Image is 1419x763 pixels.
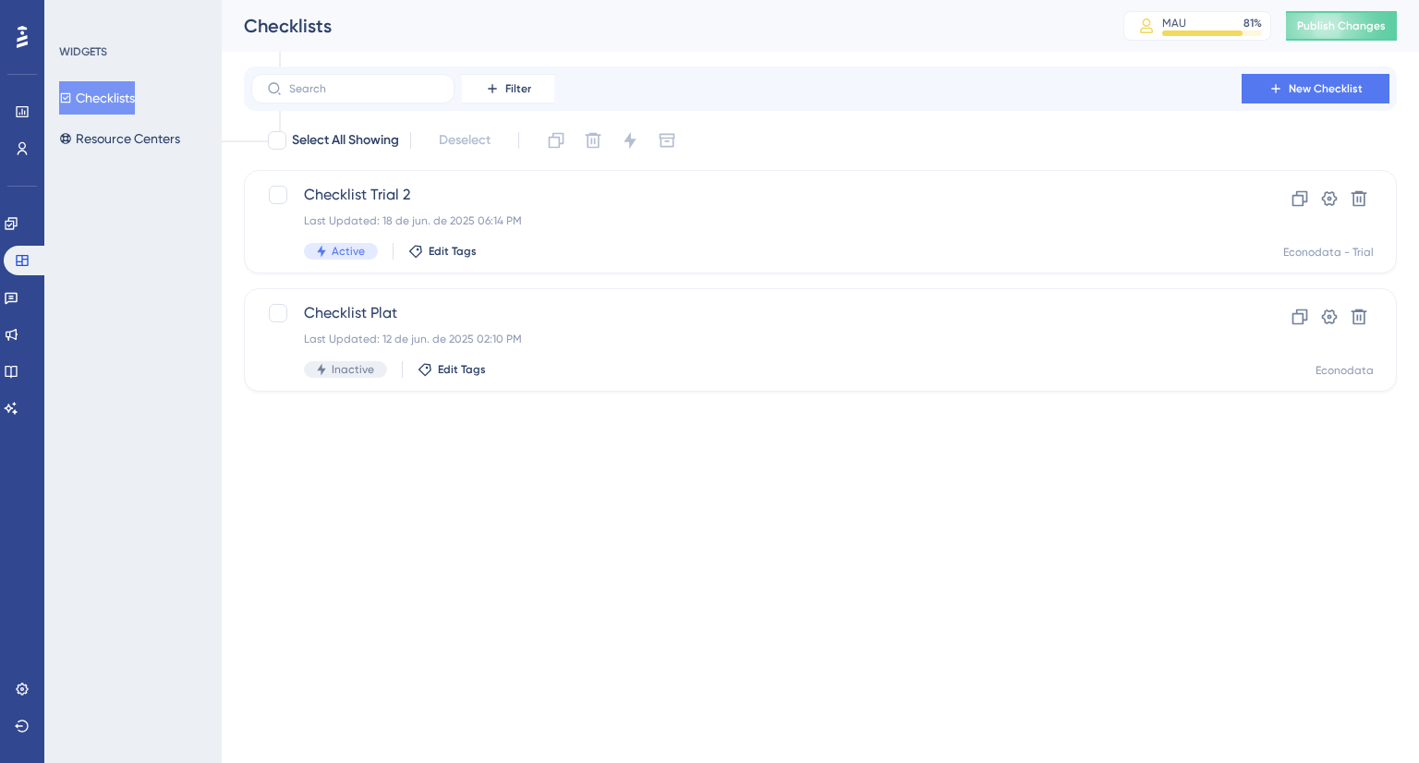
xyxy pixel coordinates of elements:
[289,82,439,95] input: Search
[59,122,180,155] button: Resource Centers
[1289,81,1363,96] span: New Checklist
[1242,74,1389,103] button: New Checklist
[438,362,486,377] span: Edit Tags
[429,244,477,259] span: Edit Tags
[304,332,1189,346] div: Last Updated: 12 de jun. de 2025 02:10 PM
[408,244,477,259] button: Edit Tags
[59,81,135,115] button: Checklists
[422,124,507,157] button: Deselect
[59,44,107,59] div: WIDGETS
[332,362,374,377] span: Inactive
[1243,16,1262,30] div: 81 %
[292,129,399,151] span: Select All Showing
[439,129,491,151] span: Deselect
[1286,11,1397,41] button: Publish Changes
[332,244,365,259] span: Active
[462,74,554,103] button: Filter
[1316,363,1374,378] div: Econodata
[304,184,1189,206] span: Checklist Trial 2
[1162,16,1186,30] div: MAU
[304,302,1189,324] span: Checklist Plat
[1297,18,1386,33] span: Publish Changes
[1283,245,1374,260] div: Econodata - Trial
[418,362,486,377] button: Edit Tags
[505,81,531,96] span: Filter
[244,13,1077,39] div: Checklists
[304,213,1189,228] div: Last Updated: 18 de jun. de 2025 06:14 PM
